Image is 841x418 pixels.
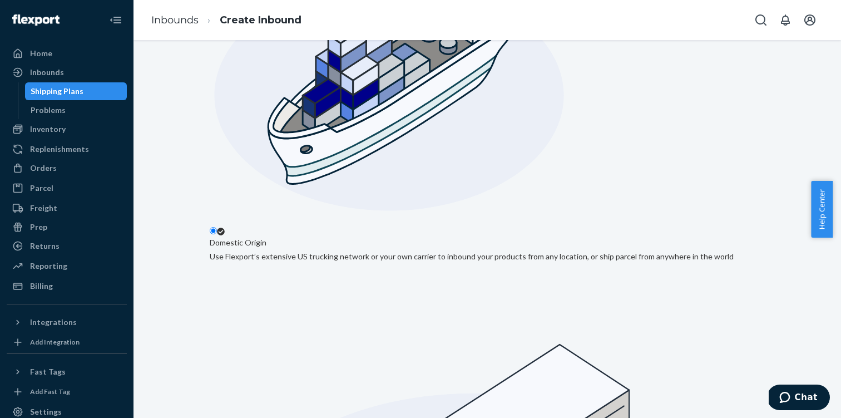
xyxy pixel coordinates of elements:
[30,222,47,233] div: Prep
[25,82,127,100] a: Shipping Plans
[105,9,127,31] button: Close Navigation
[210,237,266,248] div: Domestic Origin
[31,86,83,97] div: Shipping Plans
[750,9,772,31] button: Open Search Box
[151,14,199,26] a: Inbounds
[30,260,67,272] div: Reporting
[30,406,62,417] div: Settings
[30,281,53,292] div: Billing
[30,203,57,214] div: Freight
[7,385,127,399] a: Add Fast Tag
[7,140,127,158] a: Replenishments
[30,163,57,174] div: Orders
[7,336,127,349] a: Add Integration
[7,45,127,62] a: Home
[30,366,66,377] div: Fast Tags
[7,63,127,81] a: Inbounds
[142,4,310,37] ol: breadcrumbs
[220,14,301,26] a: Create Inbound
[7,313,127,331] button: Integrations
[12,14,60,26] img: Flexport logo
[7,199,127,217] a: Freight
[30,144,89,155] div: Replenishments
[25,101,127,119] a: Problems
[799,9,821,31] button: Open account menu
[7,257,127,275] a: Reporting
[210,251,734,262] div: Use Flexport’s extensive US trucking network or your own carrier to inbound your products from an...
[7,179,127,197] a: Parcel
[7,277,127,295] a: Billing
[769,385,830,412] iframe: Opens a widget where you can chat to one of our agents
[7,363,127,381] button: Fast Tags
[30,183,53,194] div: Parcel
[30,48,52,59] div: Home
[30,67,64,78] div: Inbounds
[30,337,80,347] div: Add Integration
[811,181,833,238] button: Help Center
[30,124,66,135] div: Inventory
[774,9,797,31] button: Open notifications
[210,227,217,234] input: Domestic OriginUse Flexport’s extensive US trucking network or your own carrier to inbound your p...
[30,317,77,328] div: Integrations
[30,240,60,252] div: Returns
[30,387,70,396] div: Add Fast Tag
[7,120,127,138] a: Inventory
[31,105,66,116] div: Problems
[7,159,127,177] a: Orders
[7,218,127,236] a: Prep
[7,237,127,255] a: Returns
